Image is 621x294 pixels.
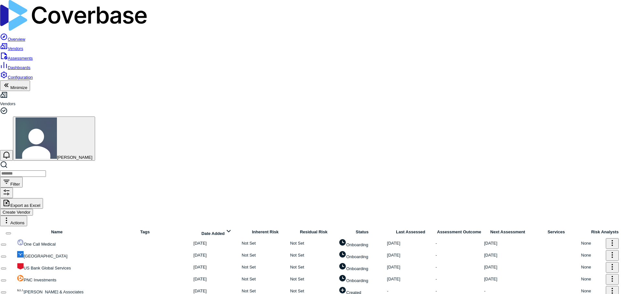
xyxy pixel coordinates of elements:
button: More actions [606,274,619,285]
span: Not Set [242,253,256,258]
div: Last Assessed [387,229,434,235]
div: Date Added [193,227,240,237]
button: More actions [606,262,619,273]
span: [DATE] [387,265,400,269]
img: https://pnc.com/ [17,275,24,281]
span: [DATE] [484,277,497,281]
span: Not Set [290,253,304,258]
div: Name [17,229,96,235]
div: Assessment Outcome [435,229,483,235]
img: Melanie Lorent avatar [16,117,57,159]
span: [DATE] [484,253,497,258]
span: [DATE] [193,277,207,281]
img: https://koning.us/ [17,287,24,293]
span: Onboarding [339,278,368,283]
span: Not Set [242,241,256,246]
span: [GEOGRAPHIC_DATA] [24,254,67,259]
span: Onboarding [339,242,368,247]
span: None [581,289,591,293]
td: - [435,262,483,273]
span: [DATE] [387,277,400,281]
span: One Call Medical [24,242,56,247]
span: Not Set [242,289,256,293]
div: Services [533,229,580,235]
span: [PERSON_NAME] [57,155,93,160]
span: Assessments [8,56,33,61]
div: Status [339,229,386,235]
span: [DATE] [193,253,207,258]
span: None [581,277,591,281]
div: Tags [98,229,192,235]
span: [DATE] [387,241,400,246]
div: Inherent Risk [242,229,289,235]
td: - [435,274,483,285]
span: Not Set [290,289,304,293]
span: None [581,241,591,246]
div: Residual Risk [290,229,337,235]
span: None [581,253,591,258]
img: https://onecallcm.com/ [17,239,24,246]
span: Minimize [10,85,27,90]
span: [DATE] [193,289,207,293]
span: [DATE] [193,265,207,269]
span: Filter [10,182,20,187]
span: Not Set [242,277,256,281]
button: More actions [606,250,619,261]
span: [DATE] [484,241,497,246]
img: https://usbank.com/ [17,263,24,269]
span: [DATE] [193,241,207,246]
button: Melanie Lorent avatar[PERSON_NAME] [13,117,95,161]
span: Not Set [290,265,304,269]
td: - [435,250,483,261]
span: Not Set [242,265,256,269]
span: US Bank Global Services [24,266,71,270]
span: Onboarding [339,266,368,271]
span: PNC Investments [24,278,56,282]
span: Vendors [8,46,23,51]
span: Not Set [290,277,304,281]
img: https://randstad.com/ [17,251,24,258]
button: More actions [606,238,619,249]
span: Not Set [290,241,304,246]
span: Configuration [8,75,33,80]
div: Next Assessment [484,229,531,235]
span: Dashboards [8,65,30,70]
span: Overview [8,37,25,42]
span: None [581,265,591,269]
span: [DATE] [387,253,400,258]
span: [DATE] [484,265,497,269]
td: - [435,238,483,249]
span: Onboarding [339,254,368,259]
